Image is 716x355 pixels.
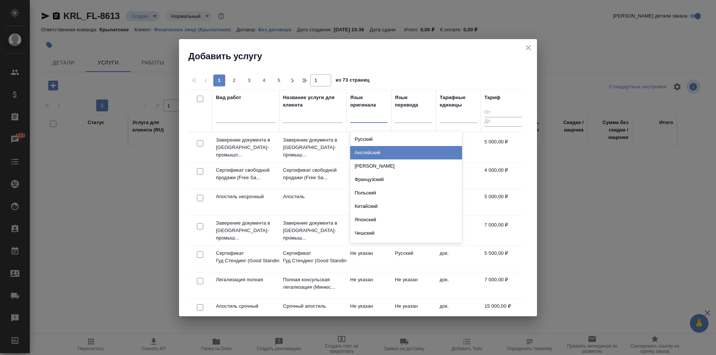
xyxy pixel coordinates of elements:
td: док. [436,246,481,272]
div: Французский [350,173,462,186]
td: 7 000,00 ₽ [481,218,525,244]
div: Вид работ [216,94,241,101]
p: Полная консульская легализация (Минюс... [283,276,343,291]
td: 5 000,00 ₽ [481,189,525,215]
td: 7 000,00 ₽ [481,272,525,298]
span: 5 [273,77,285,84]
p: Сертификат свободной продажи (Free Sa... [283,167,343,181]
button: 4 [258,75,270,86]
h2: Добавить услугу [188,50,537,62]
p: Срочный апостиль [283,302,343,310]
td: Русский [346,163,391,189]
p: Апостиль срочный [216,302,276,310]
td: Русский [391,246,436,272]
div: Тарифные единицы [440,94,477,109]
div: [PERSON_NAME] [350,159,462,173]
td: Не указан [346,246,391,272]
p: Сертификат Гуд Стендинг (Good Standin... [283,250,343,264]
td: Не указан [346,272,391,298]
span: из 73 страниц [336,76,370,86]
div: Язык оригинала [350,94,387,109]
td: Не указан [346,218,391,244]
td: Не указан [391,299,436,325]
td: док. [436,299,481,325]
div: Польский [350,186,462,200]
button: 2 [228,75,240,86]
td: Не указан [346,189,391,215]
p: Заверение документа в [GEOGRAPHIC_DATA]-промыш... [283,136,343,159]
div: Чешский [350,226,462,240]
div: Сербский [350,240,462,253]
div: Японский [350,213,462,226]
p: Сертификат Гуд Стендинг (Good Standin... [216,250,276,264]
button: 5 [273,75,285,86]
p: Заверение документа в [GEOGRAPHIC_DATA]-промышл... [216,136,276,159]
p: Заверение документа в [GEOGRAPHIC_DATA]-промыш... [216,219,276,242]
div: Английский [350,146,462,159]
td: Не указан [346,299,391,325]
button: 3 [243,75,255,86]
span: 2 [228,77,240,84]
td: Не указан [346,134,391,161]
p: Заверение документа в [GEOGRAPHIC_DATA]-промыш... [283,219,343,242]
span: 4 [258,77,270,84]
div: Русский [350,133,462,146]
td: 5 000,00 ₽ [481,134,525,161]
input: От [484,108,522,117]
td: док. [436,272,481,298]
div: Китайский [350,200,462,213]
p: Апостиль несрочный [216,193,276,200]
div: Название услуги для клиента [283,94,343,109]
p: Легализация полная [216,276,276,283]
button: close [523,42,534,53]
td: Не указан [391,272,436,298]
td: 5 500,00 ₽ [481,246,525,272]
td: 4 000,00 ₽ [481,163,525,189]
div: Тариф [484,94,500,101]
input: До [484,117,522,126]
td: 15 000,00 ₽ [481,299,525,325]
div: Язык перевода [395,94,432,109]
span: 3 [243,77,255,84]
p: Апостиль [283,193,343,200]
p: Сертификат свободной продажи (Free Sa... [216,167,276,181]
